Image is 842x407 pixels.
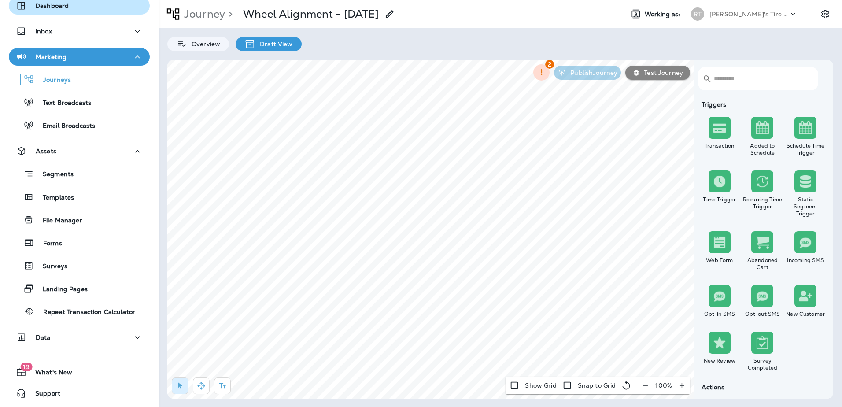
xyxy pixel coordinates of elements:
div: Transaction [700,142,739,149]
div: Time Trigger [700,196,739,203]
p: Assets [36,148,56,155]
p: Show Grid [525,382,556,389]
button: File Manager [9,211,150,229]
div: Recurring Time Trigger [743,196,783,210]
button: Support [9,385,150,402]
button: Assets [9,142,150,160]
span: What's New [26,369,72,379]
p: Dashboard [35,2,69,9]
p: Forms [34,240,62,248]
div: Added to Schedule [743,142,783,156]
button: Segments [9,164,150,183]
p: Templates [34,194,74,202]
span: 19 [20,363,32,371]
div: Abandoned Cart [743,257,783,271]
button: Forms [9,233,150,252]
button: Test Journey [625,66,690,80]
p: Repeat Transaction Calculator [34,308,135,317]
p: Draft View [255,41,292,48]
p: Surveys [34,263,67,271]
button: Templates [9,188,150,206]
button: Email Broadcasts [9,116,150,134]
button: Settings [817,6,833,22]
p: Snap to Grid [578,382,616,389]
div: Wheel Alignment - One year ago [243,7,379,21]
button: Marketing [9,48,150,66]
p: Journey [181,7,225,21]
div: Opt-in SMS [700,311,739,318]
button: Inbox [9,22,150,40]
button: 19What's New [9,363,150,381]
div: Static Segment Trigger [786,196,825,217]
span: 2 [545,60,554,69]
div: Schedule Time Trigger [786,142,825,156]
p: Inbox [35,28,52,35]
div: New Review [700,357,739,364]
p: Landing Pages [34,285,88,294]
div: Incoming SMS [786,257,825,264]
div: Survey Completed [743,357,783,371]
button: Data [9,329,150,346]
p: Wheel Alignment - [DATE] [243,7,379,21]
p: Email Broadcasts [34,122,95,130]
span: Support [26,390,60,400]
p: Text Broadcasts [34,99,91,107]
span: Working as: [645,11,682,18]
p: Data [36,334,51,341]
div: New Customer [786,311,825,318]
button: Journeys [9,70,150,89]
p: > [225,7,233,21]
p: Segments [34,170,74,179]
p: 100 % [655,382,672,389]
div: Web Form [700,257,739,264]
button: Repeat Transaction Calculator [9,302,150,321]
p: [PERSON_NAME]'s Tire Barn [709,11,789,18]
p: Marketing [36,53,66,60]
p: Test Journey [640,69,683,76]
p: File Manager [34,217,82,225]
div: RT [691,7,704,21]
div: Opt-out SMS [743,311,783,318]
div: Triggers [698,101,827,108]
p: Journeys [34,76,71,85]
div: Actions [698,384,827,391]
button: Landing Pages [9,279,150,298]
p: Overview [187,41,220,48]
button: Surveys [9,256,150,275]
button: Text Broadcasts [9,93,150,111]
